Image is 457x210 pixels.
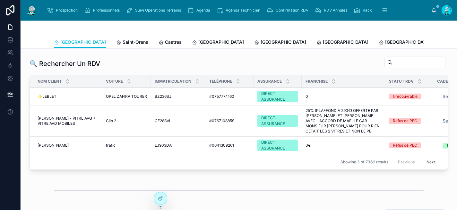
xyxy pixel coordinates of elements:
[159,36,182,49] a: Castres
[363,8,372,13] span: Rack
[306,143,381,148] a: 0€
[306,94,308,99] span: 0
[261,115,294,127] div: DIRECT ASSURANCE
[209,118,234,123] span: #0767108859
[155,94,171,99] span: BZ236SJ
[209,143,234,148] span: #0641309261
[192,36,244,49] a: [GEOGRAPHIC_DATA]
[38,143,98,148] a: [PERSON_NAME]
[45,5,82,16] a: Prospection
[209,79,232,84] span: Téléphone
[437,79,457,84] span: Cadeaux
[306,94,381,99] a: 0
[155,118,202,123] a: CE288VL
[106,118,147,123] a: Clio 2
[393,94,418,99] div: Irrécouvrable
[155,143,202,148] a: EJ903DA
[276,8,308,13] span: Confirmation RDV
[257,79,282,84] span: Assurance
[38,79,62,84] span: Nom Client
[341,160,388,165] span: Showing 3 of 7362 results
[389,79,414,84] span: Statut RDV
[155,94,202,99] a: BZ236SJ
[261,39,306,45] span: [GEOGRAPHIC_DATA]
[306,108,381,134] a: 25% (PLAFFOND A 290€) OFFERTE PAR [PERSON_NAME] ET [PERSON_NAME] AVEC L'ACCORD DE MAELLE CAR MONS...
[155,118,171,123] span: CE288VL
[185,5,215,16] a: Agenda
[393,118,417,124] div: Refus de PEC
[265,5,313,16] a: Confirmation RDV
[106,143,116,148] span: trafic
[26,5,37,15] img: App logo
[155,79,191,84] span: Immatriculation
[123,39,148,45] span: Saint-Orens
[196,8,210,13] span: Agenda
[198,39,244,45] span: [GEOGRAPHIC_DATA]
[316,36,368,49] a: [GEOGRAPHIC_DATA]
[38,143,69,148] span: [PERSON_NAME]
[165,39,182,45] span: Castres
[257,115,298,127] a: DIRECT ASSURANCE
[261,91,294,102] div: DIRECT ASSURANCE
[257,140,298,151] a: DIRECT ASSURANCE
[226,8,260,13] span: Agenda Technicien
[42,3,431,17] div: scrollable content
[379,36,431,49] a: [GEOGRAPHIC_DATA]
[323,39,368,45] span: [GEOGRAPHIC_DATA]
[38,116,98,126] a: [PERSON_NAME] - VITRE AVG + VITRE AVD MOBILES
[56,8,78,13] span: Prospection
[209,118,250,123] a: #0767108859
[106,94,147,99] a: OPEL ZAFIRA TOURER
[215,5,265,16] a: Agenda Technicien
[393,142,417,148] div: Refus de PEC
[116,36,148,49] a: Saint-Orens
[60,39,106,45] span: [GEOGRAPHIC_DATA]
[446,143,455,149] div: 150€
[54,36,106,49] a: [GEOGRAPHIC_DATA]
[389,94,429,99] a: Irrécouvrable
[38,94,56,99] span: ✨LEBLET
[324,8,347,13] span: RDV Annulés
[306,79,328,84] span: Franchise
[82,5,124,16] a: Professionnels
[385,39,431,45] span: [GEOGRAPHIC_DATA]
[389,118,429,124] a: Refus de PEC
[261,140,294,151] div: DIRECT ASSURANCE
[38,94,98,99] a: ✨LEBLET
[124,5,185,16] a: Suivi Opérations Terrains
[135,8,181,13] span: Suivi Opérations Terrains
[389,142,429,148] a: Refus de PEC
[30,59,100,68] h1: 🔍 Rechercher Un RDV
[106,79,123,84] span: Voiture
[93,8,120,13] span: Professionnels
[106,118,116,123] span: Clio 2
[254,36,306,49] a: [GEOGRAPHIC_DATA]
[209,143,250,148] a: #0641309261
[352,5,376,16] a: Rack
[257,91,298,102] a: DIRECT ASSURANCE
[209,94,234,99] span: #0757774160
[155,143,172,148] span: EJ903DA
[106,143,147,148] a: trafic
[209,94,250,99] a: #0757774160
[306,143,311,148] span: 0€
[313,5,352,16] a: RDV Annulés
[422,157,440,167] button: Next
